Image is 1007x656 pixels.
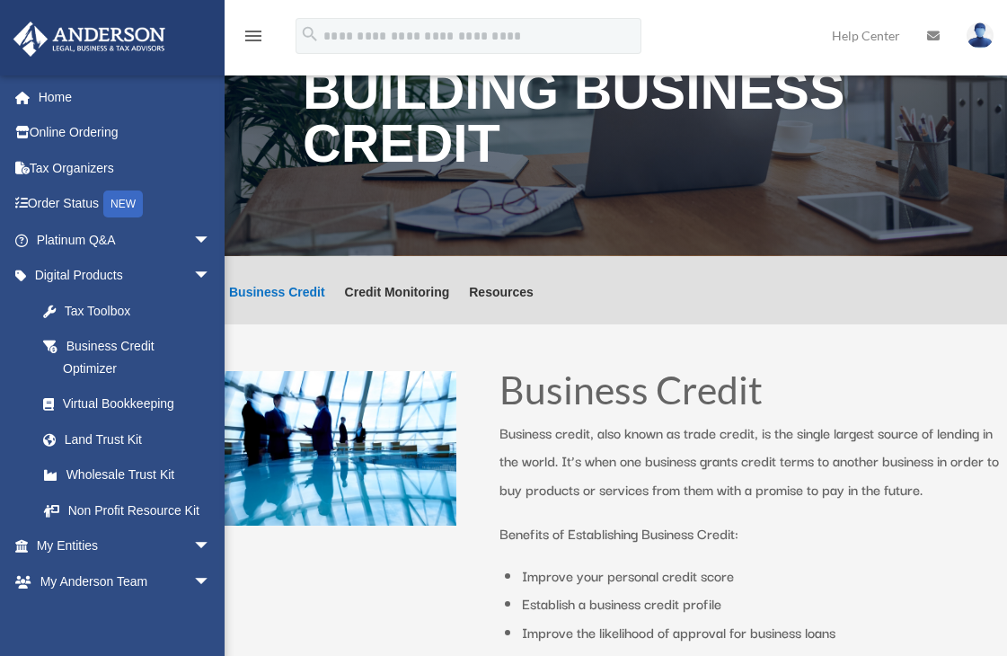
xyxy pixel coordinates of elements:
[13,115,238,151] a: Online Ordering
[13,150,238,186] a: Tax Organizers
[243,25,264,47] i: menu
[499,419,1007,520] p: Business credit, also known as trade credit, is the single largest source of lending in the world...
[229,286,325,324] a: Business Credit
[13,563,238,599] a: My Anderson Teamarrow_drop_down
[63,464,216,486] div: Wholesale Trust Kit
[25,492,238,528] a: Non Profit Resource Kit
[13,222,238,258] a: Platinum Q&Aarrow_drop_down
[303,65,929,180] h1: Building Business Credit
[225,371,456,526] img: business people talking in office
[300,24,320,44] i: search
[469,286,534,324] a: Resources
[193,528,229,565] span: arrow_drop_down
[63,500,216,522] div: Non Profit Resource Kit
[193,563,229,600] span: arrow_drop_down
[63,429,216,451] div: Land Trust Kit
[63,393,216,415] div: Virtual Bookkeeping
[522,562,1007,590] li: Improve your personal credit score
[63,335,207,379] div: Business Credit Optimizer
[8,22,171,57] img: Anderson Advisors Platinum Portal
[499,519,1007,548] p: Benefits of Establishing Business Credit:
[13,258,238,294] a: Digital Productsarrow_drop_down
[13,186,238,223] a: Order StatusNEW
[193,222,229,259] span: arrow_drop_down
[345,286,450,324] a: Credit Monitoring
[522,590,1007,618] li: Establish a business credit profile
[63,300,216,323] div: Tax Toolbox
[25,293,238,329] a: Tax Toolbox
[25,421,238,457] a: Land Trust Kit
[243,31,264,47] a: menu
[522,618,1007,647] li: Improve the likelihood of approval for business loans
[103,191,143,217] div: NEW
[13,79,238,115] a: Home
[193,258,229,295] span: arrow_drop_down
[499,371,1007,419] h1: Business Credit
[25,329,229,386] a: Business Credit Optimizer
[25,386,238,422] a: Virtual Bookkeeping
[967,22,994,49] img: User Pic
[25,457,238,493] a: Wholesale Trust Kit
[13,528,238,564] a: My Entitiesarrow_drop_down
